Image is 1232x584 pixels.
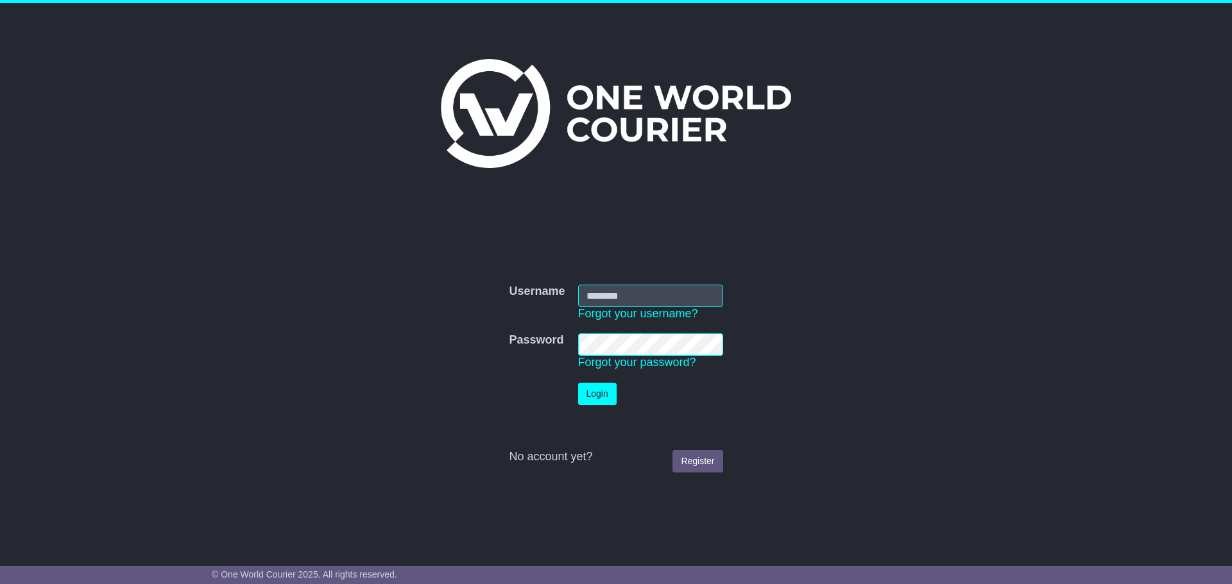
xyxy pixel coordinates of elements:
div: No account yet? [509,450,723,464]
a: Register [672,450,723,472]
button: Login [578,383,617,405]
span: © One World Courier 2025. All rights reserved. [212,569,397,580]
a: Forgot your password? [578,356,696,369]
img: One World [441,59,791,168]
label: Username [509,285,565,299]
a: Forgot your username? [578,307,698,320]
label: Password [509,333,563,347]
